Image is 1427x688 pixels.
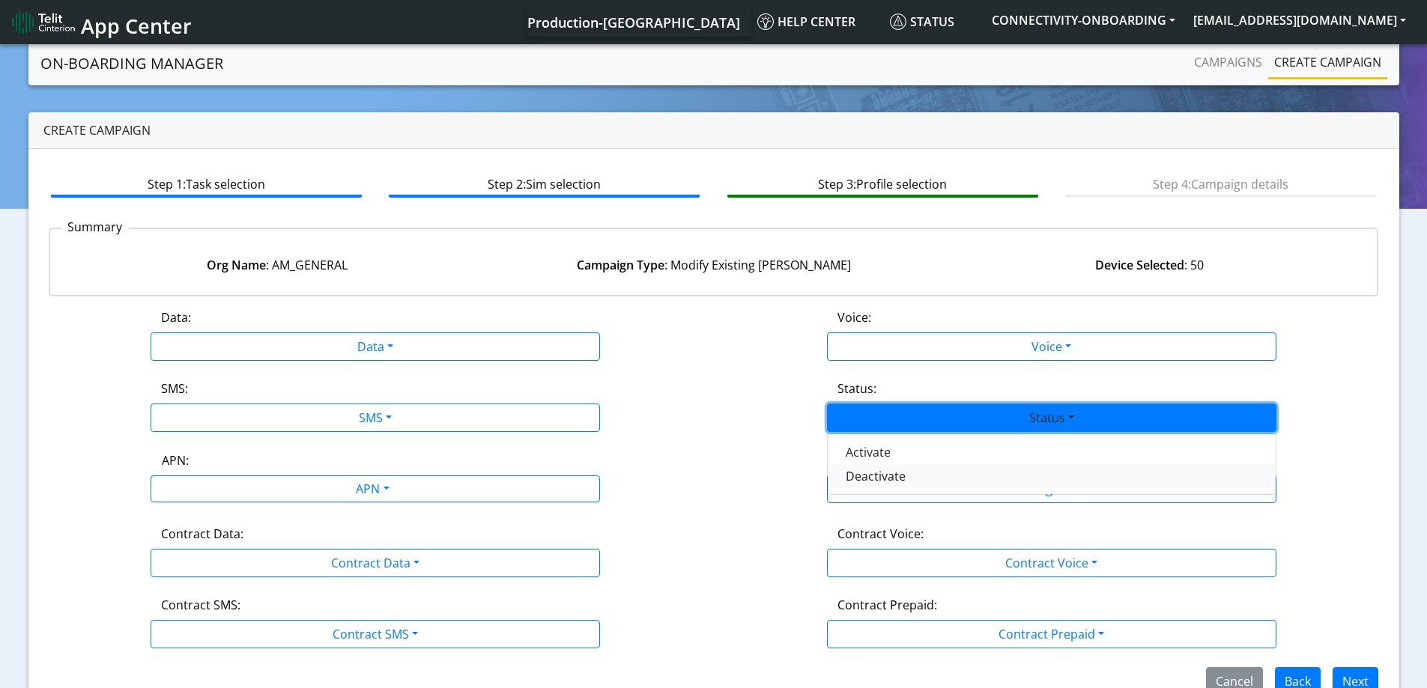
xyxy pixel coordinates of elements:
a: On-Boarding Manager [40,49,223,79]
img: status.svg [890,13,906,30]
div: : AM_GENERAL [59,256,495,274]
button: [EMAIL_ADDRESS][DOMAIN_NAME] [1184,7,1415,34]
label: Contract Data: [161,525,243,543]
label: Voice: [837,308,871,326]
a: Status [884,7,983,37]
a: Help center [751,7,884,37]
label: SMS: [161,380,188,398]
div: APN [134,476,609,505]
button: Contract Data [151,549,600,577]
div: Create campaign [28,112,1399,149]
a: Campaigns [1188,47,1268,77]
btn: Step 1: Task selection [51,169,362,198]
span: Production-[GEOGRAPHIC_DATA] [527,13,740,31]
img: knowledge.svg [757,13,774,30]
label: Contract SMS: [161,596,240,614]
span: Help center [757,13,855,30]
a: App Center [12,6,190,38]
button: Activate [828,440,1276,464]
div: : Modify Existing [PERSON_NAME] [495,256,931,274]
button: Contract Voice [827,549,1276,577]
img: logo-telit-cinterion-gw-new.png [12,10,75,34]
p: Summary [61,218,129,236]
button: Status [827,404,1276,432]
a: Create campaign [1268,47,1387,77]
btn: Step 4: Campaign details [1065,169,1376,198]
button: Voice [827,332,1276,361]
label: Contract Prepaid: [837,596,937,614]
button: Data [151,332,600,361]
btn: Step 3: Profile selection [727,169,1038,198]
strong: Org Name [207,257,266,273]
a: Your current platform instance [527,7,739,37]
btn: Step 2: Sim selection [389,169,700,198]
button: CONNECTIVITY-ONBOARDING [983,7,1184,34]
button: Contract Prepaid [827,620,1276,648]
button: Contract SMS [151,620,600,648]
span: App Center [81,12,192,40]
div: : 50 [932,256,1368,274]
strong: Campaign Type [577,257,664,273]
button: SMS [151,404,600,432]
label: Status: [837,380,876,398]
button: Deactivate [828,464,1276,488]
label: Data: [161,308,191,326]
label: Contract Voice: [837,525,924,543]
div: Data [827,433,1276,495]
span: Status [890,13,954,30]
label: APN: [162,451,189,469]
strong: Device Selected [1095,257,1184,273]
